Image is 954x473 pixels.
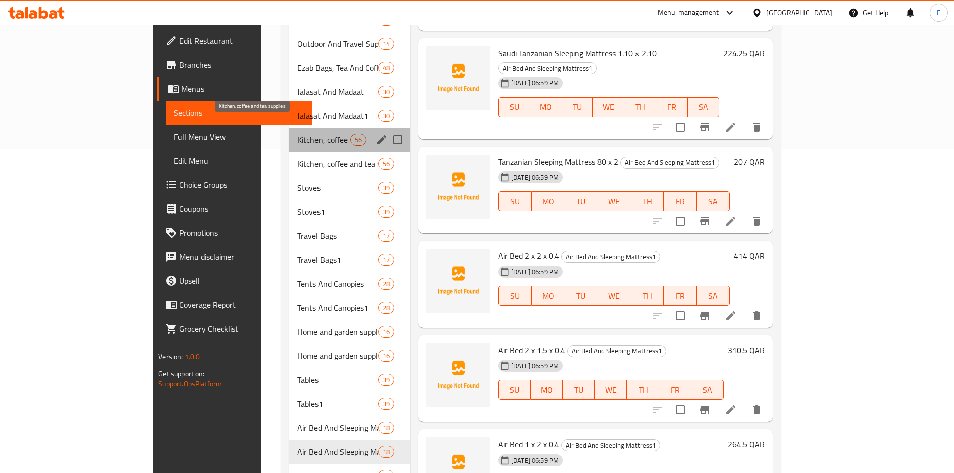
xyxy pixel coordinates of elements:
a: Edit Restaurant [157,29,312,53]
a: Menus [157,77,312,101]
span: SA [695,383,719,397]
div: items [378,422,394,434]
a: Edit menu item [725,121,737,133]
span: Air Bed 2 x 2 x 0.4 [498,248,559,263]
span: [DATE] 06:59 PM [507,361,563,371]
button: FR [664,191,697,211]
h6: 264.5 QAR [728,437,765,451]
span: Coverage Report [179,299,304,311]
button: TH [630,191,664,211]
div: Tables139 [289,392,410,416]
span: [DATE] 06:59 PM [507,267,563,277]
div: Outdoor And Travel Supplies [297,38,378,50]
span: Travel Bags [297,230,378,242]
span: TU [567,383,591,397]
span: 16 [379,351,394,361]
button: MO [532,191,565,211]
span: Air Bed And Sleeping Mattress1 [562,440,660,451]
span: 56 [379,159,394,169]
div: Jalasat And Madaat30 [289,80,410,104]
span: SU [503,100,526,114]
span: Sections [174,107,304,119]
div: Air Bed And Sleeping Mattress18 [289,416,410,440]
span: 39 [379,399,394,409]
div: Jalasat And Madaat [297,86,378,98]
div: items [378,206,394,218]
button: WE [593,97,624,117]
span: [DATE] 06:59 PM [507,173,563,182]
span: Home and garden supplies1 [297,350,378,362]
span: WE [601,289,626,303]
span: TH [634,194,660,209]
div: Air Bed And Sleeping Mattress1 [297,446,378,458]
div: items [378,158,394,170]
div: Menu-management [658,7,719,19]
button: Branch-specific-item [693,398,717,422]
span: MO [536,194,561,209]
span: SU [503,383,527,397]
button: edit [374,132,389,147]
button: TU [561,97,593,117]
span: TU [568,194,593,209]
button: TU [564,191,597,211]
span: Promotions [179,227,304,239]
div: Kitchen, coffee and tea supplies156 [289,152,410,176]
span: Grocery Checklist [179,323,304,335]
span: Upsell [179,275,304,287]
span: SU [503,194,528,209]
span: Tents And Canopies1 [297,302,378,314]
div: Tents And Canopies [297,278,378,290]
div: Travel Bags17 [289,224,410,248]
button: SA [697,191,730,211]
span: Home and garden supplies [297,326,378,338]
span: WE [601,194,626,209]
h6: 224.25 QAR [723,46,765,60]
button: delete [745,398,769,422]
a: Edit menu item [725,310,737,322]
span: 39 [379,375,394,385]
img: Air Bed 2 x 1.5 x 0.4 [426,343,490,407]
div: Kitchen, coffee and tea supplies56edit [289,128,410,152]
div: Tents And Canopies28 [289,272,410,296]
span: 39 [379,183,394,193]
button: MO [531,380,563,400]
span: [DATE] 06:59 PM [507,456,563,465]
span: Select to update [670,305,691,326]
span: MO [534,100,558,114]
button: SA [691,380,723,400]
span: SA [692,100,715,114]
div: Stoves39 [289,176,410,200]
a: Menu disclaimer [157,245,312,269]
div: items [378,254,394,266]
span: F [937,7,940,18]
div: items [350,134,366,146]
span: Select to update [670,117,691,138]
button: delete [745,115,769,139]
button: MO [532,286,565,306]
span: Air Bed And Sleeping Mattress1 [621,157,719,168]
button: WE [597,191,630,211]
div: [GEOGRAPHIC_DATA] [766,7,832,18]
div: items [378,446,394,458]
h6: 207 QAR [734,155,765,169]
span: FR [668,194,693,209]
span: Stoves [297,182,378,194]
button: TU [563,380,595,400]
div: Air Bed And Sleeping Mattress [297,422,378,434]
span: [DATE] 06:59 PM [507,78,563,88]
span: 16 [379,327,394,337]
button: delete [745,304,769,328]
span: Kitchen, coffee and tea supplies1 [297,158,378,170]
div: Tables39 [289,368,410,392]
div: Ezab Bags, Tea And Coffee48 [289,56,410,80]
button: WE [597,286,630,306]
span: TH [634,289,660,303]
button: Branch-specific-item [693,209,717,233]
div: items [378,182,394,194]
span: FR [668,289,693,303]
span: MO [535,383,559,397]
